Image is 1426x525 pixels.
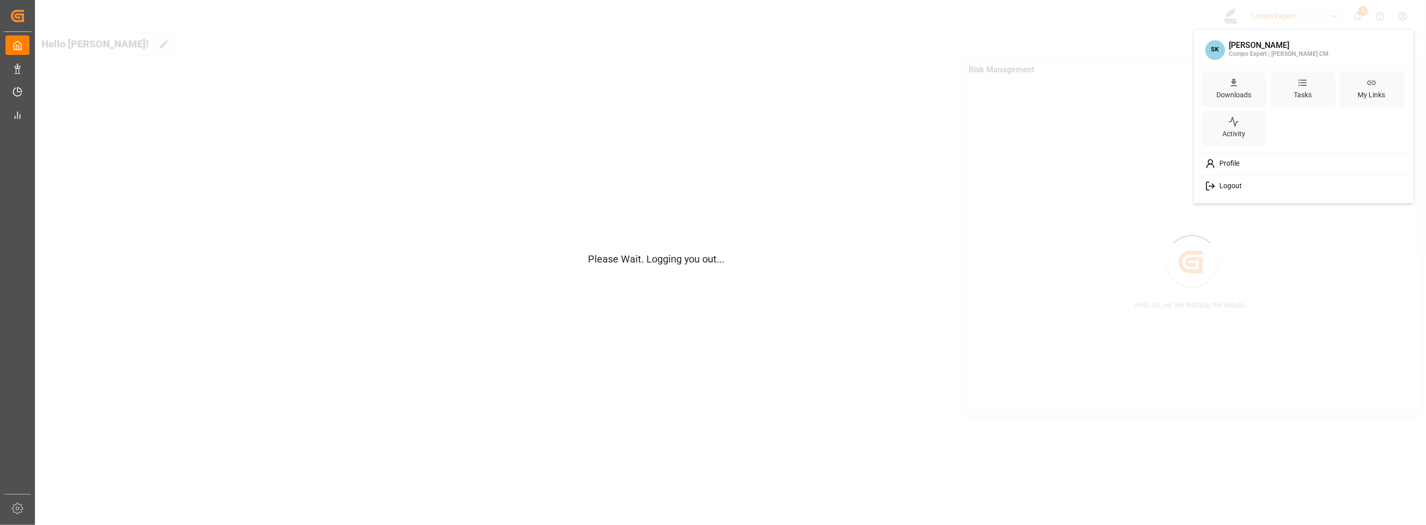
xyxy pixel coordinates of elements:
div: Tasks [1292,88,1314,102]
div: Compo Expert | [PERSON_NAME] CM [1229,50,1329,59]
div: My Links [1356,88,1388,102]
div: [PERSON_NAME] [1229,41,1329,50]
span: Logout [1215,182,1242,191]
div: Activity [1220,127,1247,142]
div: Downloads [1214,88,1253,102]
p: Please Wait. Logging you out... [588,252,838,266]
span: Profile [1215,159,1239,168]
span: SK [1205,40,1225,60]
